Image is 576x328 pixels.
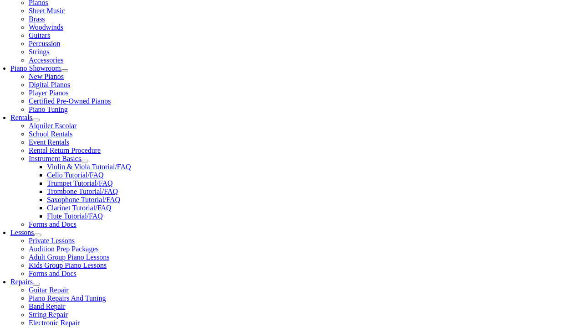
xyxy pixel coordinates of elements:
[29,155,81,162] a: Instrument Basics
[61,69,68,72] button: Open submenu of Piano Showroom
[47,171,104,179] a: Cello Tutorial/FAQ
[29,302,65,310] a: Band Repair
[29,294,106,302] a: Piano Repairs And Tuning
[29,7,65,15] a: Sheet Music
[29,97,111,105] a: Certified Pre-Owned Pianos
[47,196,120,203] a: Saxophone Tutorial/FAQ
[29,261,107,269] a: Kids Group Piano Lessons
[29,130,72,138] a: School Rentals
[29,286,69,294] a: Guitar Repair
[29,56,63,64] a: Accessories
[29,237,75,245] a: Private Lessons
[29,122,76,130] a: Alquiler Escolar
[29,23,63,31] a: Woodwinds
[29,138,69,146] a: Event Rentals
[47,212,103,220] a: Flute Tutorial/FAQ
[32,119,40,121] button: Open submenu of Rentals
[29,253,109,261] a: Adult Group Piano Lessons
[29,245,99,253] a: Audition Prep Packages
[29,81,70,89] a: Digital Pianos
[10,278,33,286] a: Repairs
[47,179,112,187] a: Trumpet Tutorial/FAQ
[29,15,45,23] a: Brass
[81,160,88,162] button: Open submenu of Instrument Basics
[34,234,41,236] button: Open submenu of Lessons
[47,204,112,212] a: Clarinet Tutorial/FAQ
[29,73,64,80] a: New Pianos
[29,48,49,56] a: Strings
[29,319,80,327] a: Electronic Repair
[29,220,76,228] a: Forms and Docs
[29,146,101,154] a: Rental Return Procedure
[10,64,61,72] a: Piano Showroom
[10,229,34,236] a: Lessons
[29,31,50,39] a: Guitars
[29,270,76,277] a: Forms and Docs
[47,187,118,195] a: Trombone Tutorial/FAQ
[10,114,32,121] a: Rentals
[29,105,68,113] a: Piano Tuning
[29,89,69,97] a: Player Pianos
[29,40,60,47] a: Percussion
[47,163,131,171] a: Violin & Viola Tutorial/FAQ
[29,311,68,318] a: String Repair
[33,283,40,286] button: Open submenu of Repairs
